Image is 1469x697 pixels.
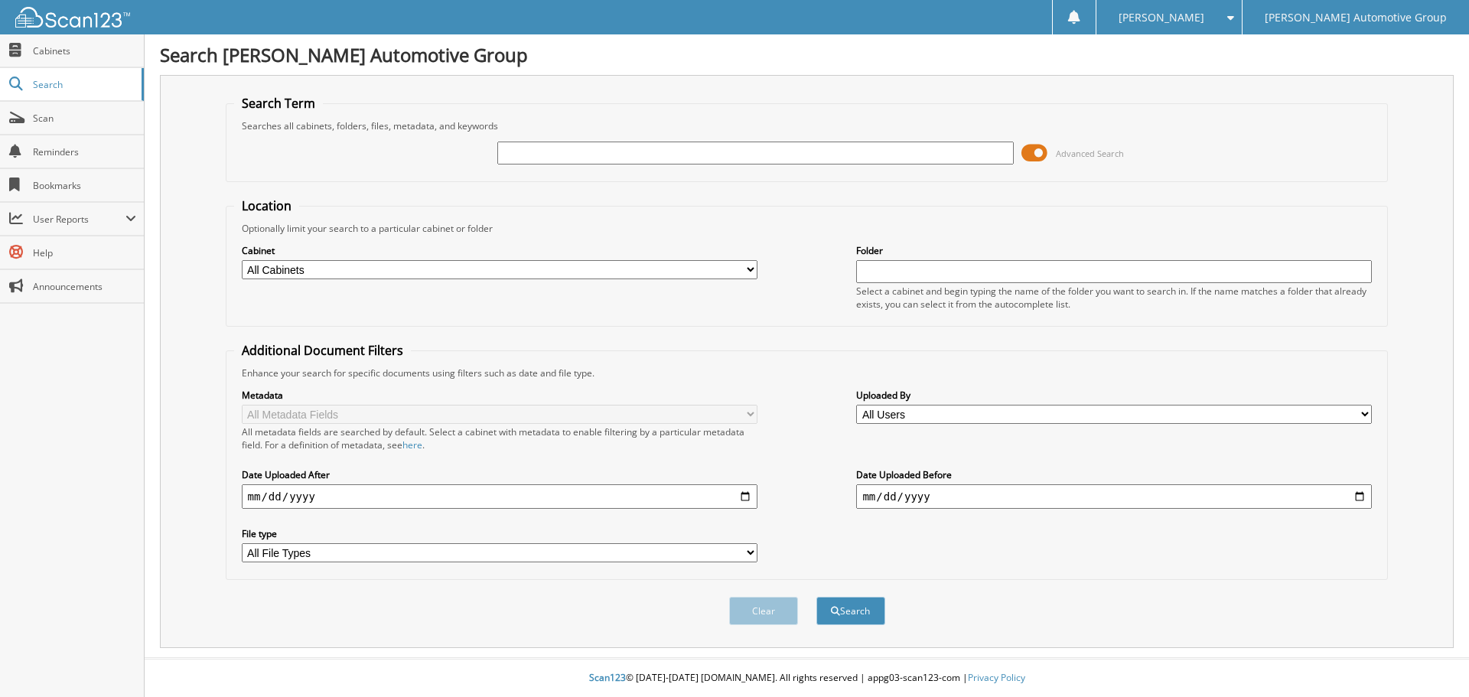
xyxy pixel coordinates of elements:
img: scan123-logo-white.svg [15,7,130,28]
a: Privacy Policy [968,671,1025,684]
span: Advanced Search [1056,148,1124,159]
label: Cabinet [242,244,757,257]
label: File type [242,527,757,540]
button: Search [816,597,885,625]
label: Date Uploaded After [242,468,757,481]
span: User Reports [33,213,125,226]
div: Enhance your search for specific documents using filters such as date and file type. [234,366,1380,379]
span: [PERSON_NAME] Automotive Group [1265,13,1447,22]
input: end [856,484,1372,509]
span: Search [33,78,134,91]
div: All metadata fields are searched by default. Select a cabinet with metadata to enable filtering b... [242,425,757,451]
label: Metadata [242,389,757,402]
label: Folder [856,244,1372,257]
legend: Location [234,197,299,214]
div: © [DATE]-[DATE] [DOMAIN_NAME]. All rights reserved | appg03-scan123-com | [145,660,1469,697]
div: Searches all cabinets, folders, files, metadata, and keywords [234,119,1380,132]
iframe: Chat Widget [1392,624,1469,697]
input: start [242,484,757,509]
span: Bookmarks [33,179,136,192]
button: Clear [729,597,798,625]
legend: Additional Document Filters [234,342,411,359]
div: Select a cabinet and begin typing the name of the folder you want to search in. If the name match... [856,285,1372,311]
a: here [402,438,422,451]
span: Scan [33,112,136,125]
span: Announcements [33,280,136,293]
span: Reminders [33,145,136,158]
legend: Search Term [234,95,323,112]
div: Optionally limit your search to a particular cabinet or folder [234,222,1380,235]
span: [PERSON_NAME] [1119,13,1204,22]
span: Help [33,246,136,259]
label: Date Uploaded Before [856,468,1372,481]
span: Cabinets [33,44,136,57]
label: Uploaded By [856,389,1372,402]
h1: Search [PERSON_NAME] Automotive Group [160,42,1454,67]
span: Scan123 [589,671,626,684]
